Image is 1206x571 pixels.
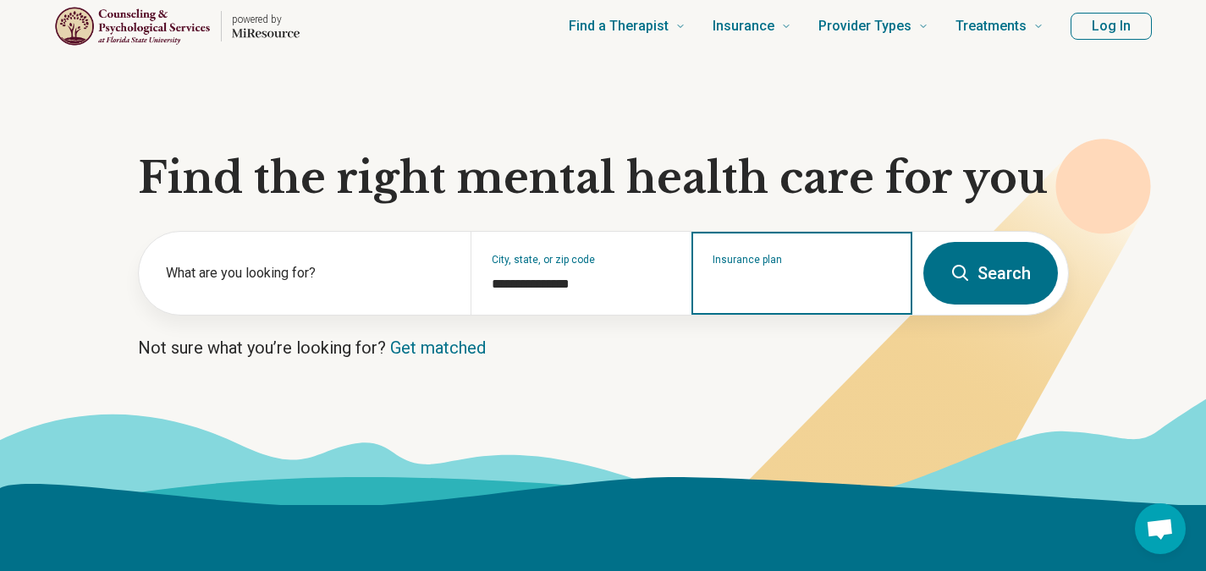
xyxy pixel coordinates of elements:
[390,338,486,358] a: Get matched
[1135,503,1186,554] div: Open chat
[232,13,300,26] p: powered by
[138,336,1069,360] p: Not sure what you’re looking for?
[923,242,1058,305] button: Search
[138,153,1069,204] h1: Find the right mental health care for you
[166,263,450,283] label: What are you looking for?
[569,14,669,38] span: Find a Therapist
[713,14,774,38] span: Insurance
[1071,13,1152,40] button: Log In
[955,14,1027,38] span: Treatments
[818,14,911,38] span: Provider Types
